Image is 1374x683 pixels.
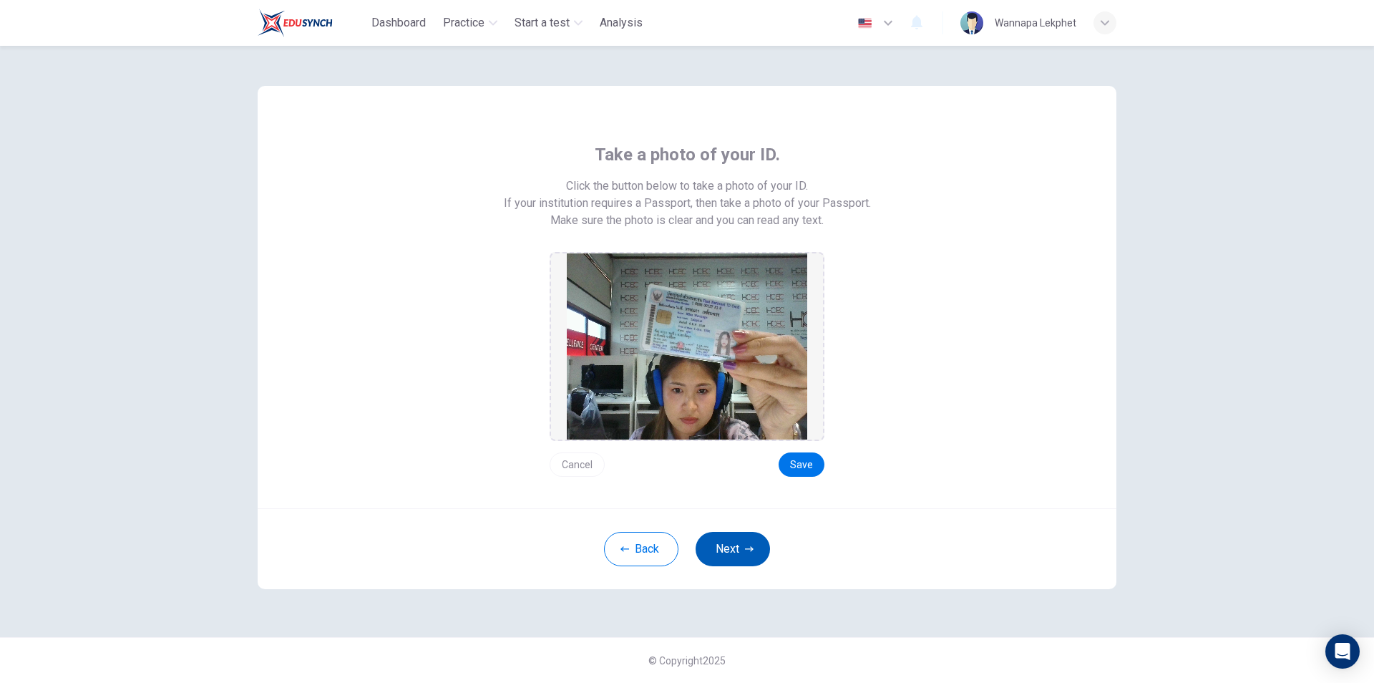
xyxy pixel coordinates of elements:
span: Analysis [600,14,643,32]
button: Start a test [509,10,588,36]
div: Open Intercom Messenger [1325,634,1360,669]
button: Next [696,532,770,566]
span: © Copyright 2025 [648,655,726,667]
a: Train Test logo [258,9,366,37]
button: Dashboard [366,10,432,36]
img: Profile picture [960,11,983,34]
button: Cancel [550,452,605,477]
span: Dashboard [371,14,426,32]
span: Take a photo of your ID. [595,143,780,166]
button: Analysis [594,10,648,36]
span: Click the button below to take a photo of your ID. If your institution requires a Passport, then ... [504,178,871,212]
img: Train Test logo [258,9,333,37]
span: Make sure the photo is clear and you can read any text. [550,212,824,229]
img: en [856,18,874,29]
button: Back [604,532,678,566]
button: Practice [437,10,503,36]
span: Practice [443,14,484,32]
button: Save [779,452,824,477]
img: preview screemshot [567,253,807,440]
span: Start a test [515,14,570,32]
div: Wannapa Lekphet [995,14,1076,32]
